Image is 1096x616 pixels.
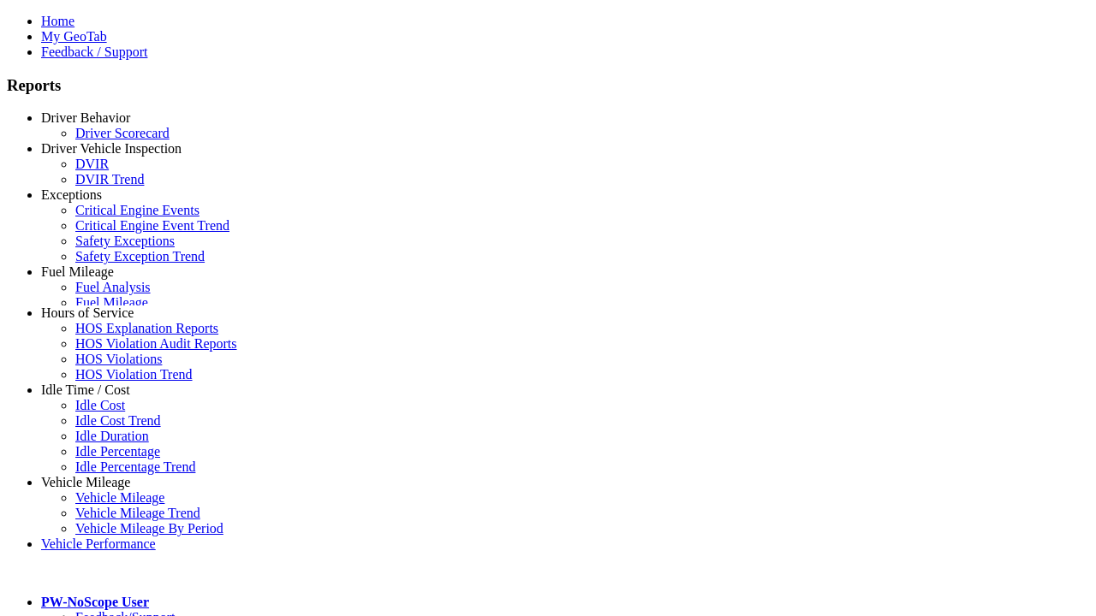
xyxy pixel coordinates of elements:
[75,336,237,351] a: HOS Violation Audit Reports
[41,264,114,279] a: Fuel Mileage
[75,506,200,520] a: Vehicle Mileage Trend
[41,595,149,609] a: PW-NoScope User
[75,444,160,459] a: Idle Percentage
[75,413,161,428] a: Idle Cost Trend
[75,203,200,217] a: Critical Engine Events
[75,490,164,505] a: Vehicle Mileage
[75,126,170,140] a: Driver Scorecard
[75,218,229,233] a: Critical Engine Event Trend
[41,187,102,202] a: Exceptions
[75,234,175,248] a: Safety Exceptions
[41,141,182,156] a: Driver Vehicle Inspection
[75,352,162,366] a: HOS Violations
[41,44,147,59] a: Feedback / Support
[75,172,144,187] a: DVIR Trend
[41,29,107,44] a: My GeoTab
[75,459,195,474] a: Idle Percentage Trend
[41,14,74,28] a: Home
[75,398,125,412] a: Idle Cost
[41,536,156,551] a: Vehicle Performance
[41,382,130,397] a: Idle Time / Cost
[75,249,205,264] a: Safety Exception Trend
[7,76,1089,95] h3: Reports
[41,110,130,125] a: Driver Behavior
[41,305,134,320] a: Hours of Service
[41,475,130,489] a: Vehicle Mileage
[75,521,223,536] a: Vehicle Mileage By Period
[75,157,109,171] a: DVIR
[75,367,193,382] a: HOS Violation Trend
[75,321,218,335] a: HOS Explanation Reports
[75,280,151,294] a: Fuel Analysis
[75,295,148,310] a: Fuel Mileage
[75,429,149,443] a: Idle Duration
